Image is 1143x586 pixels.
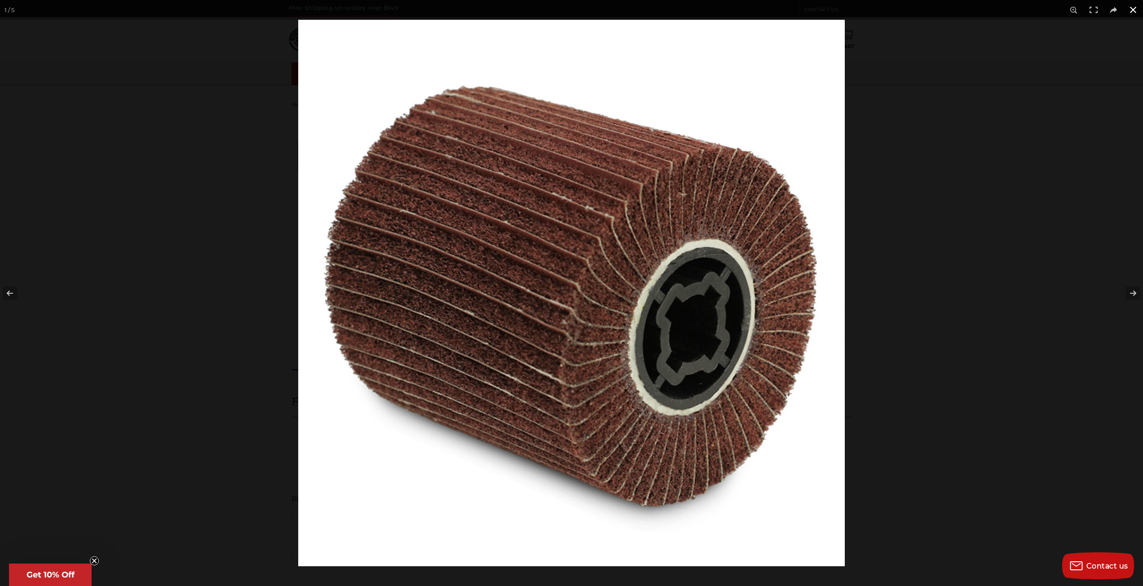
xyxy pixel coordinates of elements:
[90,556,99,565] button: Close teaser
[1086,562,1128,570] span: Contact us
[26,570,75,580] span: Get 10% Off
[298,20,845,566] img: 4_x_4_Inch_Interleaf_Flap_Wheel_Drum__10175.1582656134.jpg
[1062,552,1134,579] button: Contact us
[9,564,92,586] div: Get 10% OffClose teaser
[1112,271,1143,316] button: Next (arrow right)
